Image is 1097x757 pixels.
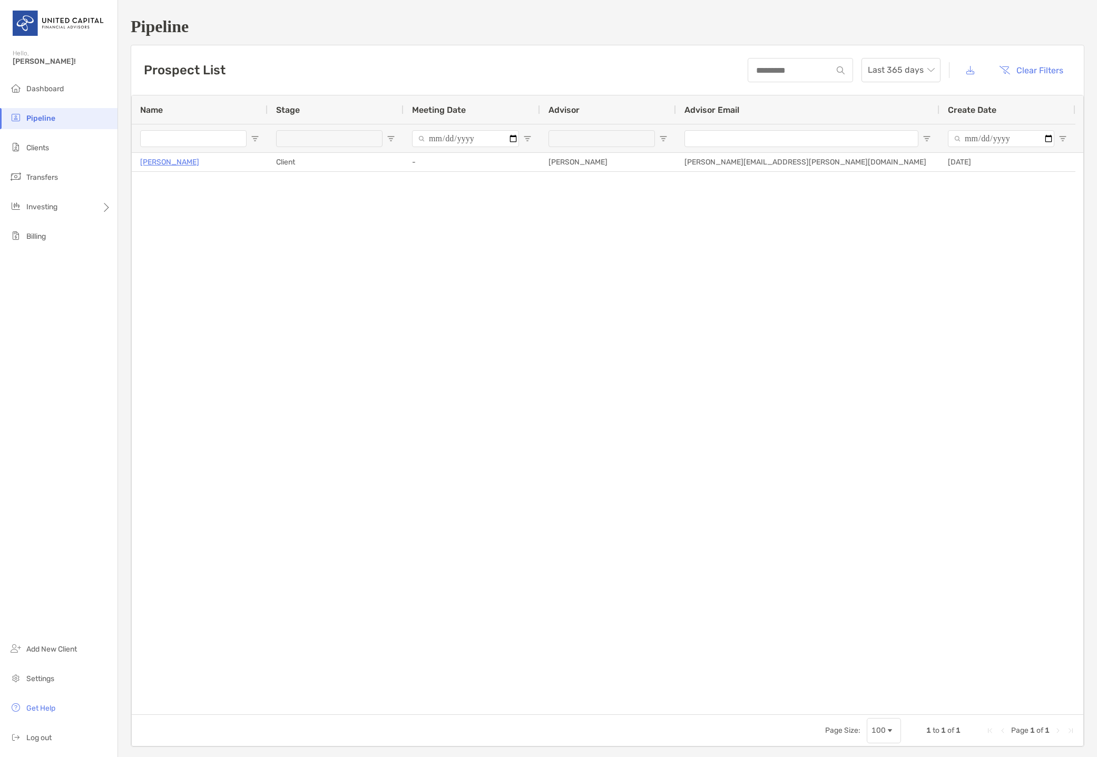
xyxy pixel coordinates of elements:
[825,726,860,735] div: Page Size:
[26,173,58,182] span: Transfers
[140,156,199,169] a: [PERSON_NAME]
[144,63,226,77] h3: Prospect List
[251,134,259,143] button: Open Filter Menu
[412,130,519,147] input: Meeting Date Filter Input
[1045,726,1050,735] span: 1
[867,718,901,743] div: Page Size
[1036,726,1043,735] span: of
[1030,726,1035,735] span: 1
[871,726,886,735] div: 100
[404,153,540,171] div: -
[948,130,1054,147] input: Create Date Filter Input
[26,674,54,683] span: Settings
[923,134,931,143] button: Open Filter Menu
[140,105,163,115] span: Name
[548,105,580,115] span: Advisor
[26,704,55,713] span: Get Help
[9,82,22,94] img: dashboard icon
[9,229,22,242] img: billing icon
[13,4,105,42] img: United Capital Logo
[933,726,939,735] span: to
[9,111,22,124] img: pipeline icon
[868,59,934,82] span: Last 365 days
[659,134,668,143] button: Open Filter Menu
[9,701,22,714] img: get-help icon
[9,200,22,212] img: investing icon
[939,153,1075,171] div: [DATE]
[26,202,57,211] span: Investing
[387,134,395,143] button: Open Filter Menu
[26,733,52,742] span: Log out
[540,153,676,171] div: [PERSON_NAME]
[131,17,1084,36] h1: Pipeline
[9,642,22,655] img: add_new_client icon
[276,105,300,115] span: Stage
[140,130,247,147] input: Name Filter Input
[1011,726,1029,735] span: Page
[9,141,22,153] img: clients icon
[9,170,22,183] img: transfers icon
[986,726,994,735] div: First Page
[268,153,404,171] div: Client
[523,134,532,143] button: Open Filter Menu
[948,105,996,115] span: Create Date
[26,84,64,93] span: Dashboard
[684,130,918,147] input: Advisor Email Filter Input
[941,726,946,735] span: 1
[956,726,961,735] span: 1
[26,232,46,241] span: Billing
[9,731,22,743] img: logout icon
[26,114,55,123] span: Pipeline
[13,57,111,66] span: [PERSON_NAME]!
[1066,726,1075,735] div: Last Page
[9,672,22,684] img: settings icon
[947,726,954,735] span: of
[26,645,77,654] span: Add New Client
[1059,134,1067,143] button: Open Filter Menu
[26,143,49,152] span: Clients
[926,726,931,735] span: 1
[1054,726,1062,735] div: Next Page
[991,59,1071,82] button: Clear Filters
[998,726,1007,735] div: Previous Page
[676,153,939,171] div: [PERSON_NAME][EMAIL_ADDRESS][PERSON_NAME][DOMAIN_NAME]
[684,105,739,115] span: Advisor Email
[837,66,845,74] img: input icon
[412,105,466,115] span: Meeting Date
